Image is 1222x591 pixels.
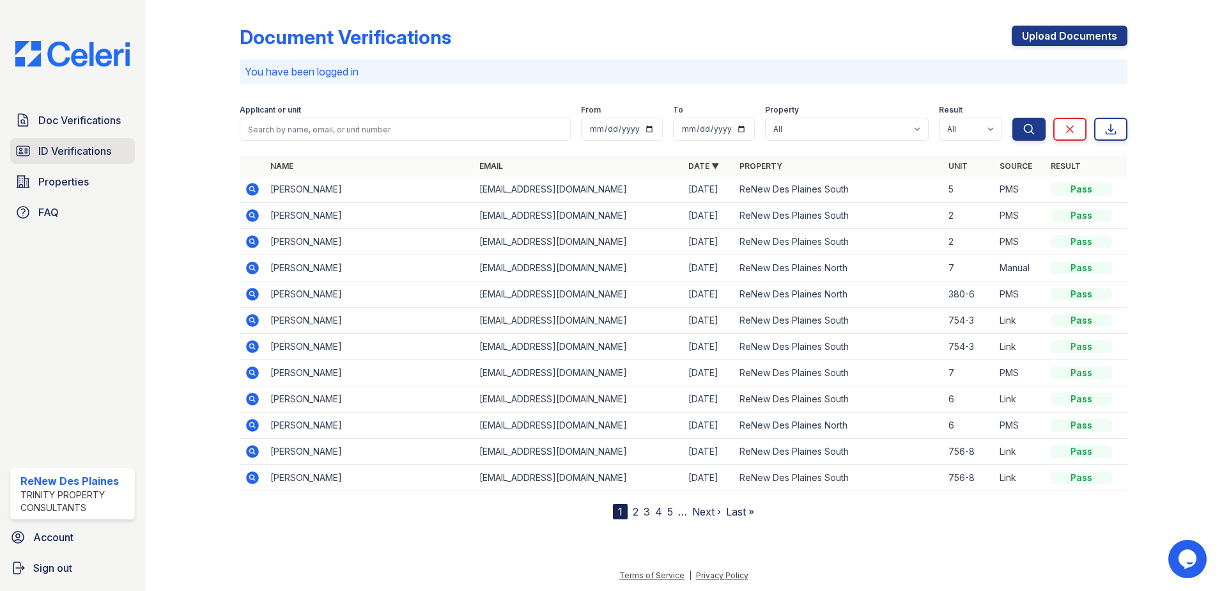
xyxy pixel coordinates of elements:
div: Pass [1051,471,1112,484]
span: … [678,504,687,519]
td: 7 [943,255,994,281]
td: [EMAIL_ADDRESS][DOMAIN_NAME] [474,334,683,360]
td: [EMAIL_ADDRESS][DOMAIN_NAME] [474,308,683,334]
td: [DATE] [683,465,734,491]
a: Date ▼ [688,161,719,171]
td: 754-3 [943,334,994,360]
td: ReNew Des Plaines South [734,360,943,386]
div: Pass [1051,314,1112,327]
div: Pass [1051,445,1112,458]
td: ReNew Des Plaines South [734,177,943,203]
td: Link [994,308,1046,334]
div: Pass [1051,183,1112,196]
td: ReNew Des Plaines South [734,386,943,413]
a: Account [5,524,140,550]
span: Sign out [33,560,72,576]
td: 7 [943,360,994,386]
td: [PERSON_NAME] [265,308,474,334]
a: Next › [692,505,721,518]
td: 380-6 [943,281,994,308]
td: ReNew Des Plaines South [734,308,943,334]
label: Applicant or unit [240,105,301,115]
td: ReNew Des Plaines South [734,439,943,465]
div: Pass [1051,419,1112,432]
a: Source [1000,161,1032,171]
td: PMS [994,203,1046,229]
td: ReNew Des Plaines South [734,465,943,491]
span: Account [33,530,73,545]
span: FAQ [38,205,59,220]
a: FAQ [10,200,135,225]
td: [PERSON_NAME] [265,203,474,229]
span: Doc Verifications [38,113,121,128]
span: ID Verifications [38,143,111,159]
td: Manual [994,255,1046,281]
a: Last » [726,505,754,518]
label: Result [939,105,963,115]
a: ID Verifications [10,138,135,164]
td: 756-8 [943,465,994,491]
td: [EMAIL_ADDRESS][DOMAIN_NAME] [474,229,683,255]
div: | [689,571,692,580]
td: [DATE] [683,229,734,255]
a: Privacy Policy [696,571,748,580]
a: Terms of Service [619,571,684,580]
td: [DATE] [683,255,734,281]
td: ReNew Des Plaines South [734,334,943,360]
td: Link [994,439,1046,465]
div: Pass [1051,262,1112,274]
td: [PERSON_NAME] [265,334,474,360]
a: 5 [667,505,673,518]
label: To [673,105,683,115]
td: PMS [994,177,1046,203]
div: Pass [1051,209,1112,222]
td: [EMAIL_ADDRESS][DOMAIN_NAME] [474,465,683,491]
td: PMS [994,413,1046,439]
td: 6 [943,386,994,413]
td: ReNew Des Plaines South [734,229,943,255]
a: Unit [948,161,968,171]
td: [PERSON_NAME] [265,281,474,308]
td: [DATE] [683,334,734,360]
td: 2 [943,229,994,255]
iframe: chat widget [1168,540,1209,578]
td: [DATE] [683,203,734,229]
td: 756-8 [943,439,994,465]
td: [PERSON_NAME] [265,439,474,465]
p: You have been logged in [245,64,1122,79]
td: [DATE] [683,413,734,439]
td: ReNew Des Plaines North [734,281,943,308]
td: [DATE] [683,439,734,465]
td: Link [994,386,1046,413]
input: Search by name, email, or unit number [240,118,571,141]
a: 2 [633,505,638,518]
td: [PERSON_NAME] [265,386,474,413]
div: Pass [1051,235,1112,248]
td: [PERSON_NAME] [265,177,474,203]
td: [EMAIL_ADDRESS][DOMAIN_NAME] [474,255,683,281]
div: Pass [1051,340,1112,353]
label: Property [765,105,799,115]
td: [PERSON_NAME] [265,413,474,439]
td: [PERSON_NAME] [265,255,474,281]
a: Sign out [5,555,140,581]
td: [PERSON_NAME] [265,229,474,255]
td: 5 [943,177,994,203]
td: [PERSON_NAME] [265,360,474,386]
td: [EMAIL_ADDRESS][DOMAIN_NAME] [474,439,683,465]
td: ReNew Des Plaines South [734,203,943,229]
div: Pass [1051,366,1112,379]
td: 6 [943,413,994,439]
a: 3 [644,505,650,518]
td: ReNew Des Plaines North [734,255,943,281]
td: PMS [994,281,1046,308]
td: Link [994,334,1046,360]
td: [DATE] [683,360,734,386]
a: Properties [10,169,135,194]
a: Result [1051,161,1081,171]
td: [EMAIL_ADDRESS][DOMAIN_NAME] [474,177,683,203]
a: Email [479,161,503,171]
a: Name [270,161,293,171]
td: [EMAIL_ADDRESS][DOMAIN_NAME] [474,360,683,386]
